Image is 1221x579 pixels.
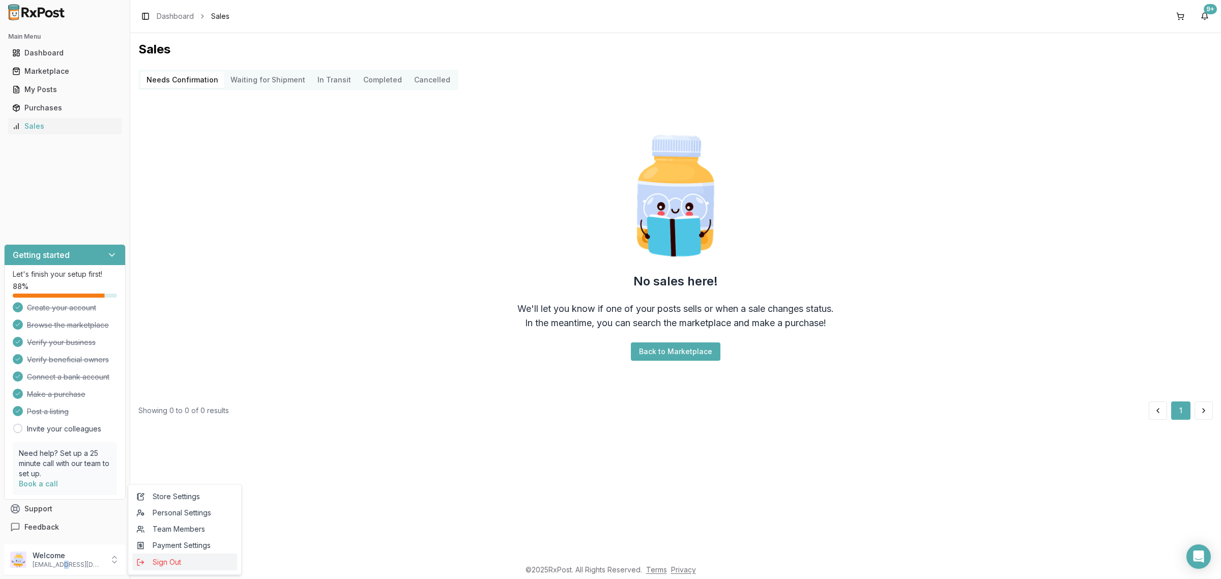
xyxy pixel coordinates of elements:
[136,524,233,534] span: Team Members
[646,565,667,574] a: Terms
[631,342,720,361] button: Back to Marketplace
[1204,4,1217,14] div: 9+
[12,66,118,76] div: Marketplace
[8,117,122,135] a: Sales
[8,62,122,80] a: Marketplace
[132,505,237,521] a: Personal Settings
[8,33,122,41] h2: Main Menu
[224,72,311,88] button: Waiting for Shipment
[33,551,103,561] p: Welcome
[8,80,122,99] a: My Posts
[138,406,229,416] div: Showing 0 to 0 of 0 results
[13,269,117,279] p: Let's finish your setup first!
[4,500,126,518] button: Support
[525,316,826,330] div: In the meantime, you can search the marketplace and make a purchase!
[27,424,101,434] a: Invite your colleagues
[408,72,456,88] button: Cancelled
[8,99,122,117] a: Purchases
[27,389,85,399] span: Make a purchase
[211,11,229,21] span: Sales
[157,11,194,21] a: Dashboard
[132,537,237,554] a: Payment Settings
[157,11,229,21] nav: breadcrumb
[10,552,26,568] img: User avatar
[138,41,1213,57] h1: Sales
[4,81,126,98] button: My Posts
[12,103,118,113] div: Purchases
[4,100,126,116] button: Purchases
[13,281,28,292] span: 88 %
[671,565,696,574] a: Privacy
[27,372,109,382] span: Connect a bank account
[8,44,122,62] a: Dashboard
[27,303,96,313] span: Create your account
[132,521,237,537] a: Team Members
[1186,544,1211,569] div: Open Intercom Messenger
[4,518,126,536] button: Feedback
[136,491,233,502] span: Store Settings
[12,48,118,58] div: Dashboard
[27,407,69,417] span: Post a listing
[4,45,126,61] button: Dashboard
[4,4,69,20] img: RxPost Logo
[33,561,103,569] p: [EMAIL_ADDRESS][DOMAIN_NAME]
[12,121,118,131] div: Sales
[136,508,233,518] span: Personal Settings
[19,448,111,479] p: Need help? Set up a 25 minute call with our team to set up.
[517,302,834,316] div: We'll let you know if one of your posts sells or when a sale changes status.
[27,337,96,348] span: Verify your business
[132,488,237,505] a: Store Settings
[24,522,59,532] span: Feedback
[12,84,118,95] div: My Posts
[27,320,109,330] span: Browse the marketplace
[13,249,70,261] h3: Getting started
[357,72,408,88] button: Completed
[140,72,224,88] button: Needs Confirmation
[1171,401,1190,420] button: 1
[27,355,109,365] span: Verify beneficial owners
[633,273,718,289] h2: No sales here!
[1197,8,1213,24] button: 9+
[610,131,741,261] img: Smart Pill Bottle
[19,479,58,488] a: Book a call
[311,72,357,88] button: In Transit
[136,557,233,567] span: Sign Out
[132,554,237,570] button: Sign Out
[136,540,233,551] span: Payment Settings
[4,63,126,79] button: Marketplace
[4,118,126,134] button: Sales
